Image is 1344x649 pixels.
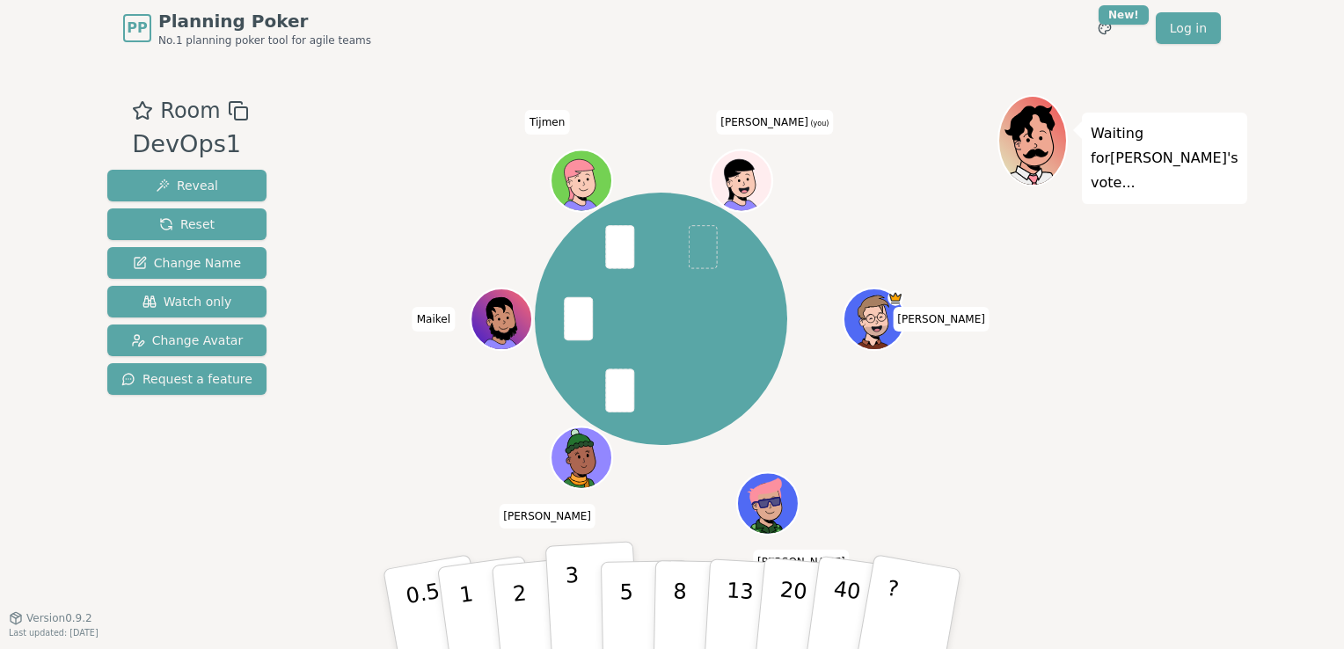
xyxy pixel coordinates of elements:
span: PP [127,18,147,39]
button: Reveal [107,170,267,201]
span: Version 0.9.2 [26,611,92,625]
button: Change Name [107,247,267,279]
span: Reset [159,215,215,233]
button: Version0.9.2 [9,611,92,625]
a: Log in [1156,12,1221,44]
a: PPPlanning PokerNo.1 planning poker tool for agile teams [123,9,371,47]
span: Last updated: [DATE] [9,628,99,638]
span: Room [160,95,220,127]
span: Planning Poker [158,9,371,33]
span: Request a feature [121,370,252,388]
span: Thijs is the host [887,290,903,306]
button: Add as favourite [132,95,153,127]
p: Waiting for [PERSON_NAME] 's vote... [1091,121,1238,195]
span: Reveal [156,177,218,194]
span: Change Name [133,254,241,272]
button: New! [1089,12,1121,44]
span: Click to change your name [716,110,833,135]
span: Click to change your name [413,307,455,332]
span: Watch only [142,293,232,310]
button: Change Avatar [107,324,267,356]
span: Click to change your name [499,504,595,529]
span: (you) [808,120,829,128]
span: Click to change your name [525,110,569,135]
span: No.1 planning poker tool for agile teams [158,33,371,47]
div: New! [1099,5,1149,25]
button: Request a feature [107,363,267,395]
span: Change Avatar [131,332,244,349]
button: Click to change your avatar [712,151,771,209]
button: Watch only [107,286,267,317]
span: Click to change your name [753,549,850,573]
button: Reset [107,208,267,240]
div: DevOps1 [132,127,248,163]
span: Click to change your name [893,307,990,332]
